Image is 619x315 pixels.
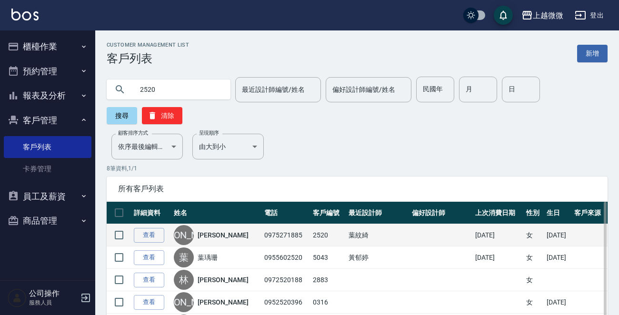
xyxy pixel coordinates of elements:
button: 員工及薪資 [4,184,91,209]
p: 服務人員 [29,298,78,307]
div: 依序最後編輯時間 [111,134,183,159]
button: 報表及分析 [4,83,91,108]
button: 清除 [142,107,182,124]
div: 林 [174,270,194,290]
h2: Customer Management List [107,42,189,48]
a: 客戶列表 [4,136,91,158]
a: 查看 [134,273,164,287]
button: 登出 [571,7,608,24]
a: [PERSON_NAME] [198,230,248,240]
td: 0952520396 [262,291,310,314]
div: [PERSON_NAME] [174,292,194,312]
div: [PERSON_NAME] [174,225,194,245]
th: 上次消費日期 [473,202,524,224]
th: 性別 [524,202,544,224]
td: [DATE] [544,291,572,314]
td: 2883 [310,269,346,291]
th: 詳細資料 [131,202,171,224]
a: 查看 [134,295,164,310]
a: 葉瑀珊 [198,253,218,262]
td: 0316 [310,291,346,314]
td: 女 [524,246,544,269]
a: 查看 [134,250,164,265]
a: [PERSON_NAME] [198,297,248,307]
button: 預約管理 [4,59,91,84]
p: 8 筆資料, 1 / 1 [107,164,608,173]
td: 女 [524,291,544,314]
img: Person [8,288,27,307]
td: 女 [524,224,544,246]
label: 顧客排序方式 [118,129,148,137]
td: 0972520188 [262,269,310,291]
h3: 客戶列表 [107,52,189,65]
td: 2520 [310,224,346,246]
td: 女 [524,269,544,291]
td: 葉紋綺 [346,224,409,246]
th: 生日 [544,202,572,224]
div: 上越微微 [533,10,563,21]
button: 商品管理 [4,208,91,233]
td: [DATE] [473,224,524,246]
th: 最近設計師 [346,202,409,224]
a: 查看 [134,228,164,243]
h5: 公司操作 [29,289,78,298]
th: 姓名 [171,202,262,224]
button: save [494,6,513,25]
button: 客戶管理 [4,108,91,133]
a: 卡券管理 [4,158,91,180]
td: 黃郁婷 [346,246,409,269]
td: [DATE] [473,246,524,269]
th: 客戶編號 [310,202,346,224]
th: 偏好設計師 [409,202,473,224]
button: 搜尋 [107,107,137,124]
button: 上越微微 [518,6,567,25]
span: 所有客戶列表 [118,184,596,194]
td: 0955602520 [262,246,310,269]
td: 0975271885 [262,224,310,246]
th: 客戶來源 [572,202,608,224]
div: 葉 [174,247,194,267]
td: [DATE] [544,246,572,269]
input: 搜尋關鍵字 [133,77,223,102]
td: 5043 [310,246,346,269]
div: 由大到小 [192,134,264,159]
label: 呈現順序 [199,129,219,137]
button: 櫃檯作業 [4,34,91,59]
th: 電話 [262,202,310,224]
a: [PERSON_NAME] [198,275,248,285]
td: [DATE] [544,224,572,246]
img: Logo [11,9,39,20]
a: 新增 [577,45,608,62]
